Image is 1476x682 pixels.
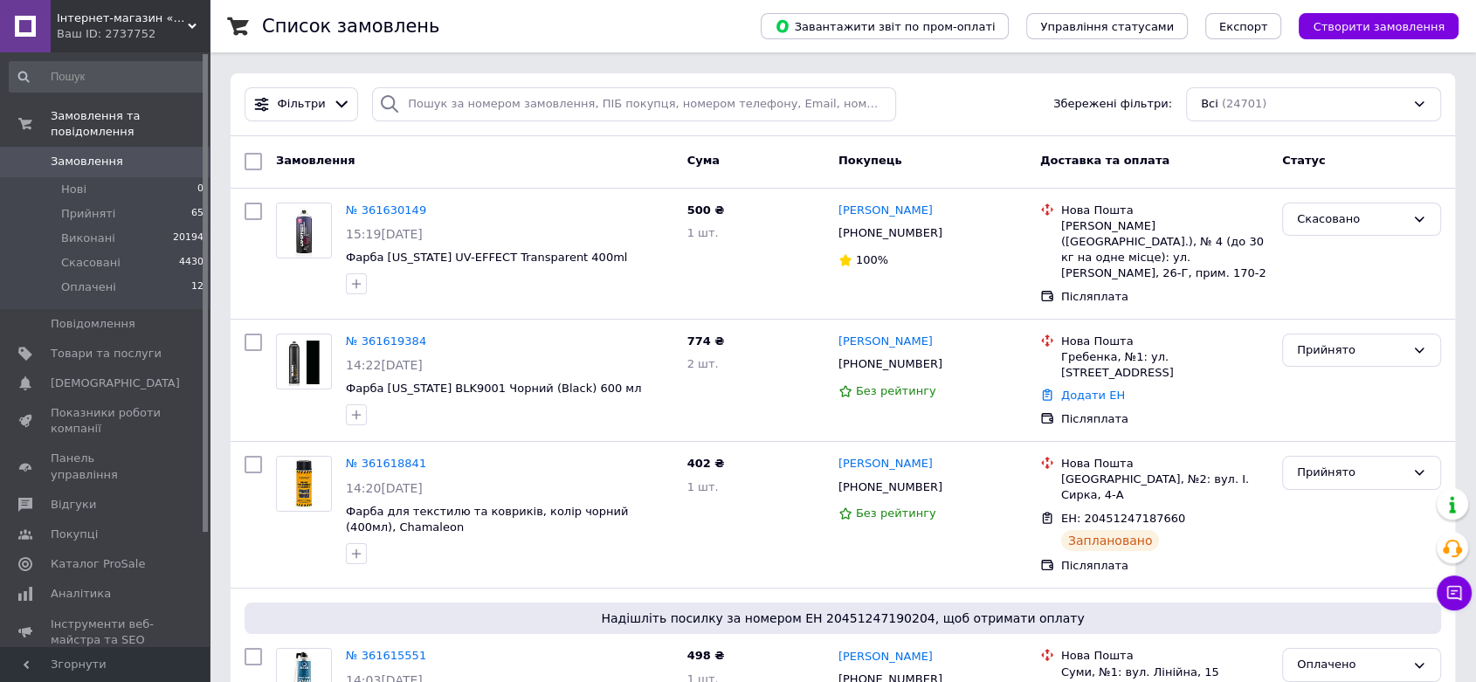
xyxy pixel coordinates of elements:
[173,231,203,246] span: 20194
[687,334,725,348] span: 774 ₴
[262,16,439,37] h1: Список замовлень
[51,375,180,391] span: [DEMOGRAPHIC_DATA]
[1219,20,1268,33] span: Експорт
[1053,96,1172,113] span: Збережені фільтри:
[61,206,115,222] span: Прийняті
[1297,656,1405,674] div: Оплачено
[346,382,641,395] a: Фарба [US_STATE] BLK9001 Чорний (Black) 600 мл
[1061,218,1268,282] div: [PERSON_NAME] ([GEOGRAPHIC_DATA].), № 4 (до 30 кг на одне місце): ул. [PERSON_NAME], 26-Г, прим. ...
[838,456,933,472] a: [PERSON_NAME]
[835,353,946,375] div: [PHONE_NUMBER]
[1061,389,1125,402] a: Додати ЕН
[687,357,719,370] span: 2 шт.
[1061,558,1268,574] div: Післяплата
[57,26,210,42] div: Ваш ID: 2737752
[1281,19,1459,32] a: Створити замовлення
[346,334,426,348] a: № 361619384
[1040,20,1174,33] span: Управління статусами
[51,154,123,169] span: Замовлення
[9,61,205,93] input: Пошук
[61,231,115,246] span: Виконані
[51,451,162,482] span: Панель управління
[1297,341,1405,360] div: Прийнято
[276,456,332,512] a: Фото товару
[197,182,203,197] span: 0
[61,182,86,197] span: Нові
[761,13,1009,39] button: Завантажити звіт по пром-оплаті
[1201,96,1218,113] span: Всі
[1061,203,1268,218] div: Нова Пошта
[282,334,327,389] img: Фото товару
[346,457,426,470] a: № 361618841
[1061,472,1268,503] div: [GEOGRAPHIC_DATA], №2: вул. І. Сирка, 4-А
[1297,210,1405,229] div: Скасовано
[835,222,946,245] div: [PHONE_NUMBER]
[838,649,933,665] a: [PERSON_NAME]
[252,610,1434,627] span: Надішліть посилку за номером ЕН 20451247190204, щоб отримати оплату
[61,255,121,271] span: Скасовані
[51,316,135,332] span: Повідомлення
[57,10,188,26] span: Інтернет-магазин «LEGNO» - клеї та лаки для столярів!
[1061,648,1268,664] div: Нова Пошта
[346,251,627,264] a: Фарба [US_STATE] UV-EFFECT Transparent 400ml
[1313,20,1445,33] span: Створити замовлення
[687,154,720,167] span: Cума
[1061,456,1268,472] div: Нова Пошта
[856,506,936,520] span: Без рейтингу
[838,154,902,167] span: Покупець
[1061,411,1268,427] div: Післяплата
[278,96,326,113] span: Фільтри
[687,203,725,217] span: 500 ₴
[346,505,628,534] a: Фарба для текстилю та ковриків, колір чорний (400мл), Chamaleon
[835,476,946,499] div: [PHONE_NUMBER]
[51,617,162,648] span: Інструменти веб-майстра та SEO
[51,586,111,602] span: Аналітика
[838,334,933,350] a: [PERSON_NAME]
[1026,13,1188,39] button: Управління статусами
[277,203,331,258] img: Фото товару
[1299,13,1459,39] button: Створити замовлення
[346,358,423,372] span: 14:22[DATE]
[61,279,116,295] span: Оплачені
[1061,665,1268,680] div: Суми, №1: вул. Лінійна, 15
[1205,13,1282,39] button: Експорт
[856,253,888,266] span: 100%
[1437,575,1472,610] button: Чат з покупцем
[277,457,331,511] img: Фото товару
[276,334,332,389] a: Фото товару
[346,649,426,662] a: № 361615551
[346,481,423,495] span: 14:20[DATE]
[687,649,725,662] span: 498 ₴
[179,255,203,271] span: 4430
[687,457,725,470] span: 402 ₴
[276,203,332,258] a: Фото товару
[687,480,719,493] span: 1 шт.
[1061,512,1185,525] span: ЕН: 20451247187660
[687,226,719,239] span: 1 шт.
[51,346,162,362] span: Товари та послуги
[51,527,98,542] span: Покупці
[346,227,423,241] span: 15:19[DATE]
[1061,334,1268,349] div: Нова Пошта
[1222,97,1267,110] span: (24701)
[276,154,355,167] span: Замовлення
[191,279,203,295] span: 12
[775,18,995,34] span: Завантажити звіт по пром-оплаті
[51,108,210,140] span: Замовлення та повідомлення
[51,405,162,437] span: Показники роботи компанії
[1061,349,1268,381] div: Гребенка, №1: ул. [STREET_ADDRESS]
[51,556,145,572] span: Каталог ProSale
[191,206,203,222] span: 65
[372,87,896,121] input: Пошук за номером замовлення, ПІБ покупця, номером телефону, Email, номером накладної
[1061,530,1160,551] div: Заплановано
[1282,154,1326,167] span: Статус
[838,203,933,219] a: [PERSON_NAME]
[346,203,426,217] a: № 361630149
[856,384,936,397] span: Без рейтингу
[1061,289,1268,305] div: Післяплата
[1040,154,1169,167] span: Доставка та оплата
[51,497,96,513] span: Відгуки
